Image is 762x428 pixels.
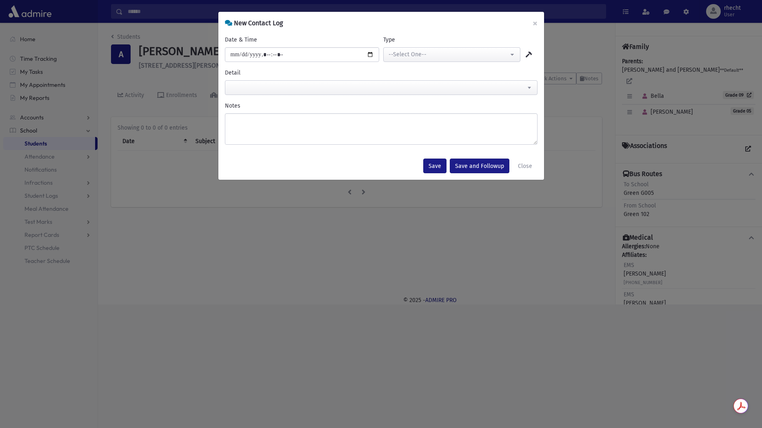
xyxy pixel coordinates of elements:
div: --Select One-- [389,50,509,59]
button: × [526,12,544,35]
h6: New Contact Log [225,18,283,28]
button: Close [513,159,538,173]
label: Notes [225,101,240,110]
label: Date & Time [225,35,257,44]
button: --Select One-- [383,47,520,62]
label: Detail [225,68,240,77]
button: Save [423,159,447,173]
label: Type [383,35,395,44]
button: Save and Followup [450,159,509,173]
